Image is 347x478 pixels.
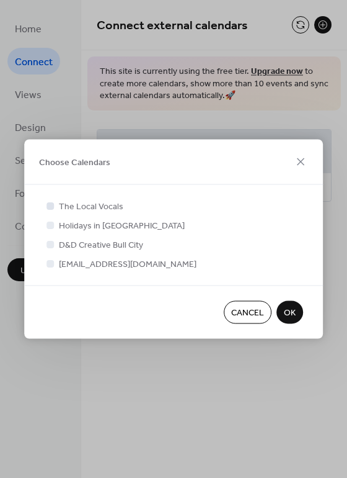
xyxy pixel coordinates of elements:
[59,220,185,233] span: Holidays in [GEOGRAPHIC_DATA]
[276,301,303,324] button: OK
[59,239,143,252] span: D&D Creative Bull City
[59,201,123,214] span: The Local Vocals
[39,156,110,169] span: Choose Calendars
[284,307,296,320] span: OK
[231,307,264,320] span: Cancel
[224,301,271,324] button: Cancel
[59,258,196,271] span: [EMAIL_ADDRESS][DOMAIN_NAME]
